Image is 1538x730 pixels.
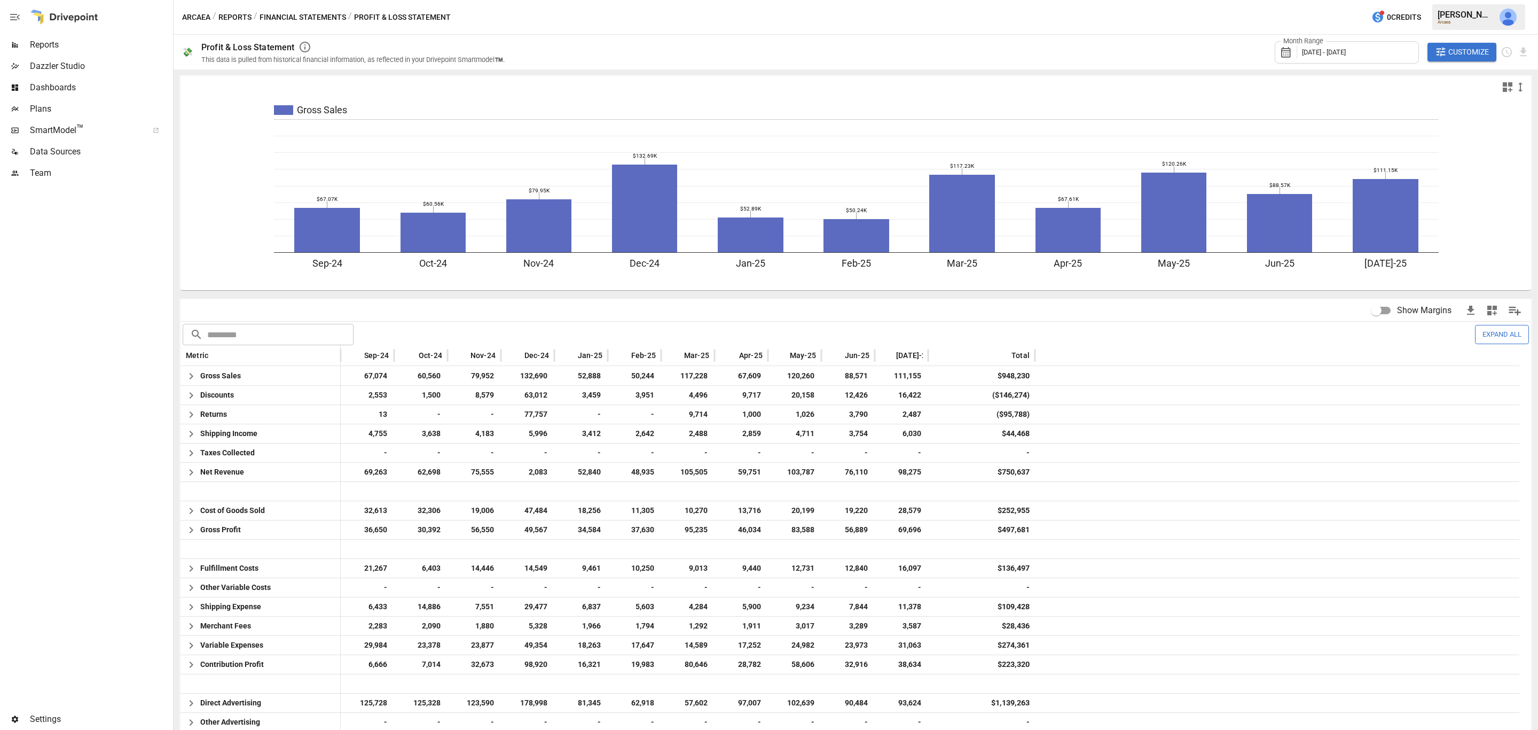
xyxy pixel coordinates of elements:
div: This data is pulled from historical financial information, as reflected in your Drivepoint Smartm... [201,56,505,64]
text: Feb-25 [842,258,871,269]
span: 49,567 [506,521,549,539]
div: $136,497 [998,559,1030,578]
span: 125,328 [399,694,442,712]
button: Sort [774,348,789,363]
span: 105,505 [666,463,709,482]
span: 19,220 [827,501,869,520]
span: - [827,444,869,462]
span: - [506,578,549,597]
div: Total [1011,351,1030,360]
span: Oct-24 [419,350,442,361]
span: 14,589 [666,636,709,655]
div: - [1026,578,1030,597]
span: 21,267 [346,559,389,578]
span: 9,714 [666,405,709,424]
span: 6,837 [560,597,602,616]
span: 11,378 [880,597,923,616]
span: Gross Sales [200,367,241,385]
span: May-25 [790,350,816,361]
label: Month Range [1281,36,1326,46]
span: - [399,578,442,597]
text: Jun-25 [1265,258,1294,269]
span: - [827,578,869,597]
button: Jack Barned [1493,2,1523,32]
span: - [453,444,496,462]
span: Reports [30,38,171,51]
span: Dashboards [30,81,171,94]
span: - [560,405,602,424]
span: 60,560 [399,367,442,385]
button: Expand All [1475,325,1529,344]
button: Schedule report [1501,46,1513,58]
div: 💸 [182,47,193,57]
span: Jan-25 [578,350,602,361]
span: 178,998 [506,694,549,712]
text: $120.26K [1162,161,1187,167]
text: Oct-24 [419,258,447,269]
span: Nov-24 [470,350,496,361]
span: 67,074 [346,367,389,385]
span: - [399,444,442,462]
span: 3,017 [773,617,816,635]
span: 24,982 [773,636,816,655]
text: Apr-25 [1054,258,1082,269]
span: Dec-24 [524,350,549,361]
span: 3,754 [827,424,869,443]
div: - [1026,444,1030,462]
span: 32,306 [399,501,442,520]
span: 37,630 [613,521,656,539]
span: SmartModel [30,124,141,137]
span: 7,551 [453,597,496,616]
span: 5,603 [613,597,656,616]
span: 23,378 [399,636,442,655]
span: 2,283 [346,617,389,635]
span: 14,446 [453,559,496,578]
span: [DATE] - [DATE] [1302,48,1346,56]
span: 13,716 [720,501,763,520]
span: 9,440 [720,559,763,578]
span: Dazzler Studio [30,60,171,73]
span: 10,270 [666,501,709,520]
span: 57,602 [666,694,709,712]
span: 19,006 [453,501,496,520]
span: 98,920 [506,655,549,674]
span: Contribution Profit [200,655,264,674]
text: $67.07K [317,196,338,202]
button: Manage Columns [1503,299,1527,323]
span: 9,717 [720,386,763,405]
text: Sep-24 [312,258,342,269]
span: Variable Expenses [200,636,263,655]
span: 14,549 [506,559,549,578]
button: Customize [1427,43,1497,62]
text: Mar-25 [947,258,977,269]
text: $88.57K [1269,182,1291,188]
button: Sort [723,348,738,363]
span: 10,250 [613,559,656,578]
text: $67.61K [1058,196,1079,202]
div: [PERSON_NAME] [1438,10,1493,20]
span: Feb-25 [631,350,656,361]
div: $252,955 [998,501,1030,520]
span: Cost of Goods Sold [200,501,265,520]
span: 6,666 [346,655,389,674]
div: $28,436 [1002,617,1030,635]
span: 3,790 [827,405,869,424]
span: 28,579 [880,501,923,520]
span: 29,477 [506,597,549,616]
span: 2,642 [613,424,656,443]
div: A chart. [181,98,1519,290]
span: 56,889 [827,521,869,539]
span: 2,553 [346,386,389,405]
span: 3,587 [880,617,923,635]
span: 9,461 [560,559,602,578]
span: Settings [30,713,171,726]
button: Sort [209,348,224,363]
div: Profit & Loss Statement [201,42,294,52]
span: 13 [346,405,389,424]
button: Sort [880,348,895,363]
span: - [560,444,602,462]
span: 69,696 [880,521,923,539]
span: 9,013 [666,559,709,578]
span: 1,911 [720,617,763,635]
button: Financial Statements [260,11,346,24]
